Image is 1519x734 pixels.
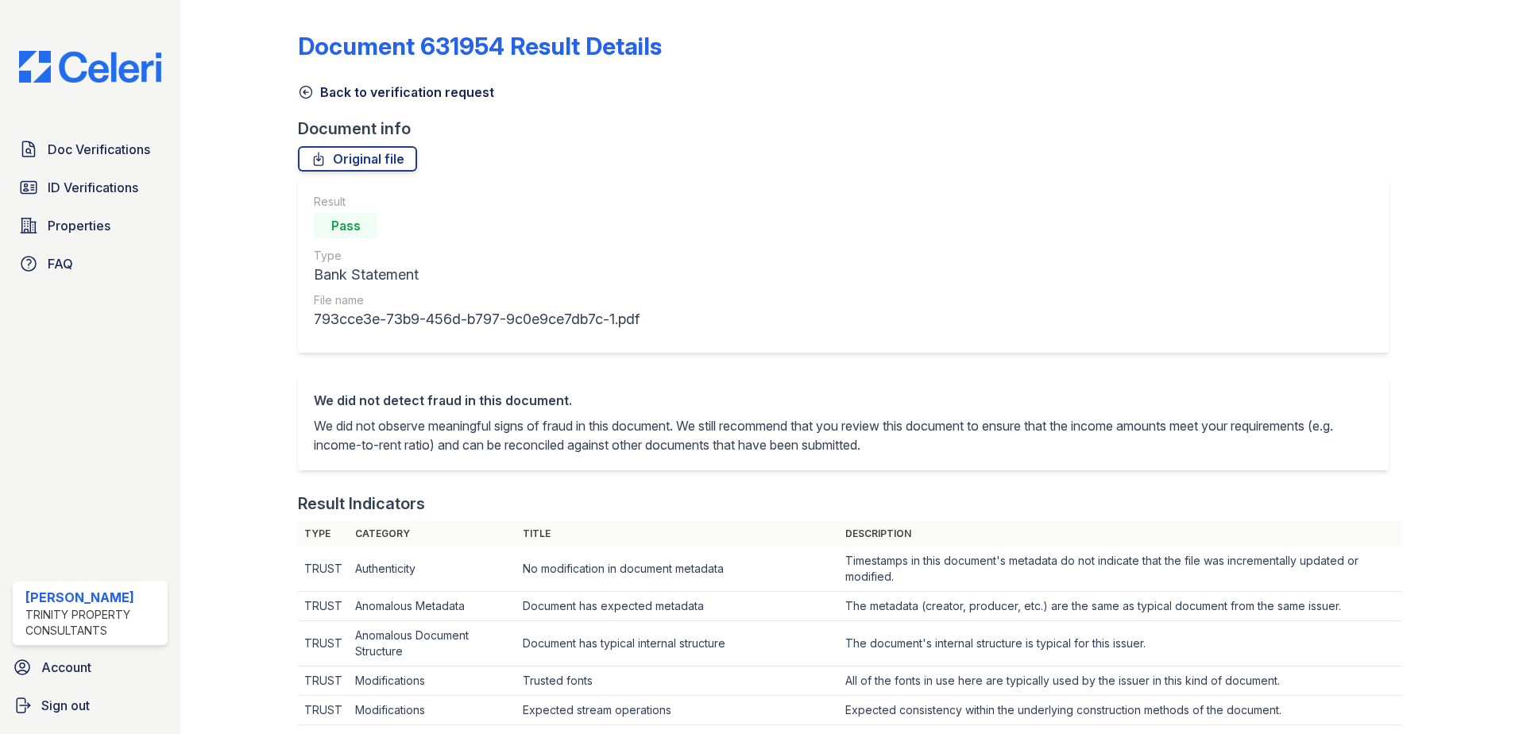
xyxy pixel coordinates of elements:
[314,248,640,264] div: Type
[6,51,174,83] img: CE_Logo_Blue-a8612792a0a2168367f1c8372b55b34899dd931a85d93a1a3d3e32e68fde9ad4.png
[314,391,1373,410] div: We did not detect fraud in this document.
[314,194,640,210] div: Result
[349,666,516,696] td: Modifications
[839,592,1402,621] td: The metadata (creator, producer, etc.) are the same as typical document from the same issuer.
[349,696,516,725] td: Modifications
[516,521,839,547] th: Title
[298,32,662,60] a: Document 631954 Result Details
[298,666,349,696] td: TRUST
[314,416,1373,454] p: We did not observe meaningful signs of fraud in this document. We still recommend that you review...
[13,172,168,203] a: ID Verifications
[516,666,839,696] td: Trusted fonts
[41,658,91,677] span: Account
[298,493,425,515] div: Result Indicators
[48,140,150,159] span: Doc Verifications
[48,178,138,197] span: ID Verifications
[6,690,174,721] a: Sign out
[25,607,161,639] div: Trinity Property Consultants
[349,621,516,666] td: Anomalous Document Structure
[298,621,349,666] td: TRUST
[1452,670,1503,718] iframe: chat widget
[48,254,73,273] span: FAQ
[41,696,90,715] span: Sign out
[516,592,839,621] td: Document has expected metadata
[839,547,1402,592] td: Timestamps in this document's metadata do not indicate that the file was incrementally updated or...
[314,264,640,286] div: Bank Statement
[298,83,494,102] a: Back to verification request
[839,696,1402,725] td: Expected consistency within the underlying construction methods of the document.
[13,133,168,165] a: Doc Verifications
[48,216,110,235] span: Properties
[298,592,349,621] td: TRUST
[349,592,516,621] td: Anomalous Metadata
[516,621,839,666] td: Document has typical internal structure
[349,521,516,547] th: Category
[314,292,640,308] div: File name
[25,588,161,607] div: [PERSON_NAME]
[314,213,377,238] div: Pass
[298,146,417,172] a: Original file
[839,666,1402,696] td: All of the fonts in use here are typically used by the issuer in this kind of document.
[6,651,174,683] a: Account
[298,118,1401,140] div: Document info
[298,696,349,725] td: TRUST
[314,308,640,330] div: 793cce3e-73b9-456d-b797-9c0e9ce7db7c-1.pdf
[298,521,349,547] th: Type
[13,248,168,280] a: FAQ
[516,696,839,725] td: Expected stream operations
[349,547,516,592] td: Authenticity
[13,210,168,241] a: Properties
[839,621,1402,666] td: The document's internal structure is typical for this issuer.
[298,547,349,592] td: TRUST
[516,547,839,592] td: No modification in document metadata
[839,521,1402,547] th: Description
